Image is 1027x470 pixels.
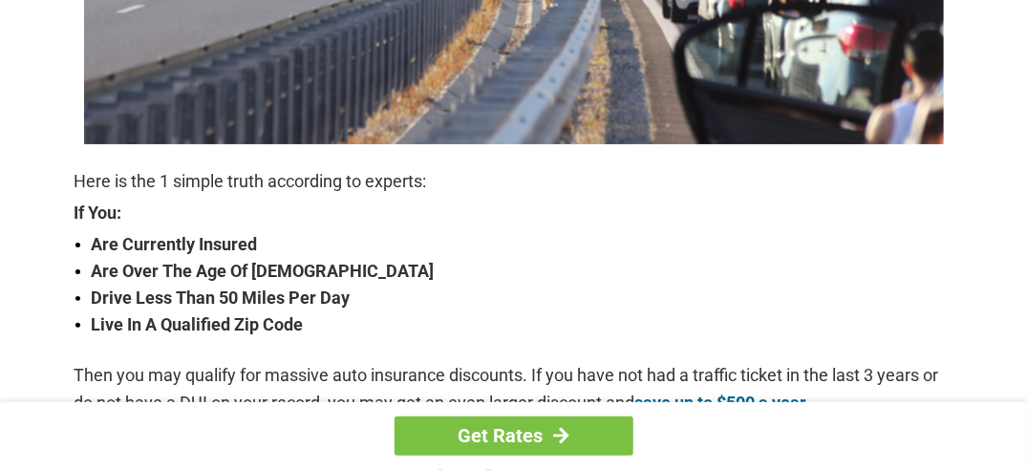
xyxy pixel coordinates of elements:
a: save up to $500 a year. [635,393,811,413]
strong: Drive Less Than 50 Miles Per Day [92,285,953,311]
strong: Live In A Qualified Zip Code [92,311,953,338]
strong: If You: [75,204,953,222]
a: Get Rates [395,417,633,456]
p: Here is the 1 simple truth according to experts: [75,168,953,195]
p: Then you may qualify for massive auto insurance discounts. If you have not had a traffic ticket i... [75,362,953,416]
strong: Are Over The Age Of [DEMOGRAPHIC_DATA] [92,258,953,285]
strong: Are Currently Insured [92,231,953,258]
